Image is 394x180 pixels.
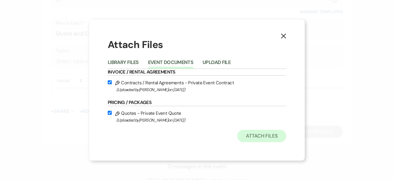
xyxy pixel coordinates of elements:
[108,109,286,124] label: Quotes - Private Event Quote
[108,111,112,115] input: Quotes - Private Event Quote(Uploaded by[PERSON_NAME]on [DATE])
[237,130,286,142] button: Attach Files
[203,60,231,69] button: Upload File
[116,117,286,124] span: (Uploaded by [PERSON_NAME] on [DATE] )
[108,79,286,93] label: Contracts / Rental Agreements - Private Event Contract
[108,60,139,69] button: Library Files
[148,60,193,69] button: Event Documents
[116,86,286,93] span: (Uploaded by [PERSON_NAME] on [DATE] )
[108,38,286,52] h1: Attach Files
[108,69,286,76] h6: Invoice / Rental Agreements
[108,99,286,106] h6: Pricing / Packages
[108,80,112,84] input: Contracts / Rental Agreements - Private Event Contract(Uploaded by[PERSON_NAME]on [DATE])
